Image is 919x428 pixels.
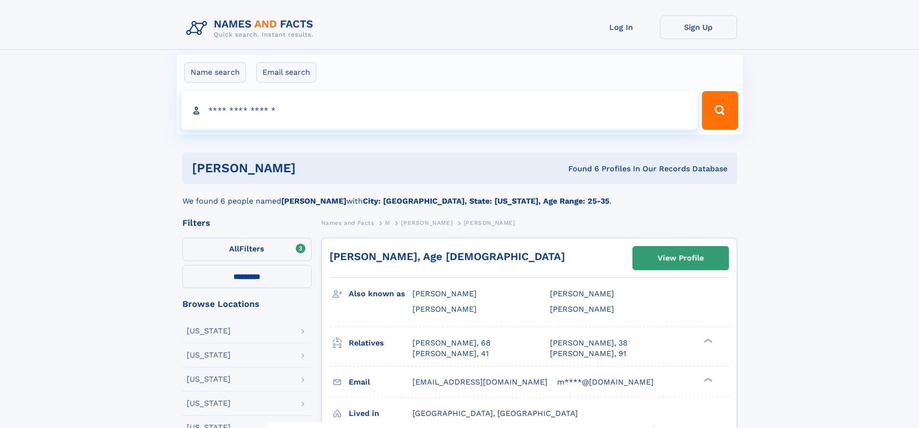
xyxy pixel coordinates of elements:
input: search input [181,91,698,130]
div: View Profile [658,247,704,269]
div: [US_STATE] [187,327,231,335]
h3: Lived in [349,405,412,422]
a: Sign Up [660,15,737,39]
span: [PERSON_NAME] [401,220,453,226]
a: Names and Facts [321,217,374,229]
span: [PERSON_NAME] [412,304,477,314]
label: Name search [184,62,246,83]
span: [PERSON_NAME] [464,220,515,226]
div: Browse Locations [182,300,312,308]
b: City: [GEOGRAPHIC_DATA], State: [US_STATE], Age Range: 25-35 [363,196,609,206]
div: ❯ [701,337,713,344]
div: [US_STATE] [187,400,231,407]
h3: Also known as [349,286,412,302]
h3: Email [349,374,412,390]
label: Filters [182,238,312,261]
a: Log In [583,15,660,39]
a: View Profile [633,247,728,270]
div: Filters [182,219,312,227]
div: We found 6 people named with . [182,184,737,207]
span: All [229,244,239,253]
label: Email search [256,62,316,83]
span: [PERSON_NAME] [550,304,614,314]
b: [PERSON_NAME] [281,196,346,206]
a: [PERSON_NAME], 91 [550,348,626,359]
span: [GEOGRAPHIC_DATA], [GEOGRAPHIC_DATA] [412,409,578,418]
div: ❯ [701,376,713,383]
img: Logo Names and Facts [182,15,321,41]
a: [PERSON_NAME] [401,217,453,229]
a: [PERSON_NAME], 68 [412,338,491,348]
h3: Relatives [349,335,412,351]
h1: [PERSON_NAME] [192,162,432,174]
a: [PERSON_NAME], 41 [412,348,489,359]
span: M [385,220,390,226]
div: [US_STATE] [187,351,231,359]
div: Found 6 Profiles In Our Records Database [432,164,727,174]
div: [US_STATE] [187,375,231,383]
button: Search Button [702,91,738,130]
span: [PERSON_NAME] [412,289,477,298]
span: [PERSON_NAME] [550,289,614,298]
a: [PERSON_NAME], Age [DEMOGRAPHIC_DATA] [329,250,565,262]
a: M [385,217,390,229]
a: [PERSON_NAME], 38 [550,338,628,348]
span: [EMAIL_ADDRESS][DOMAIN_NAME] [412,377,548,387]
